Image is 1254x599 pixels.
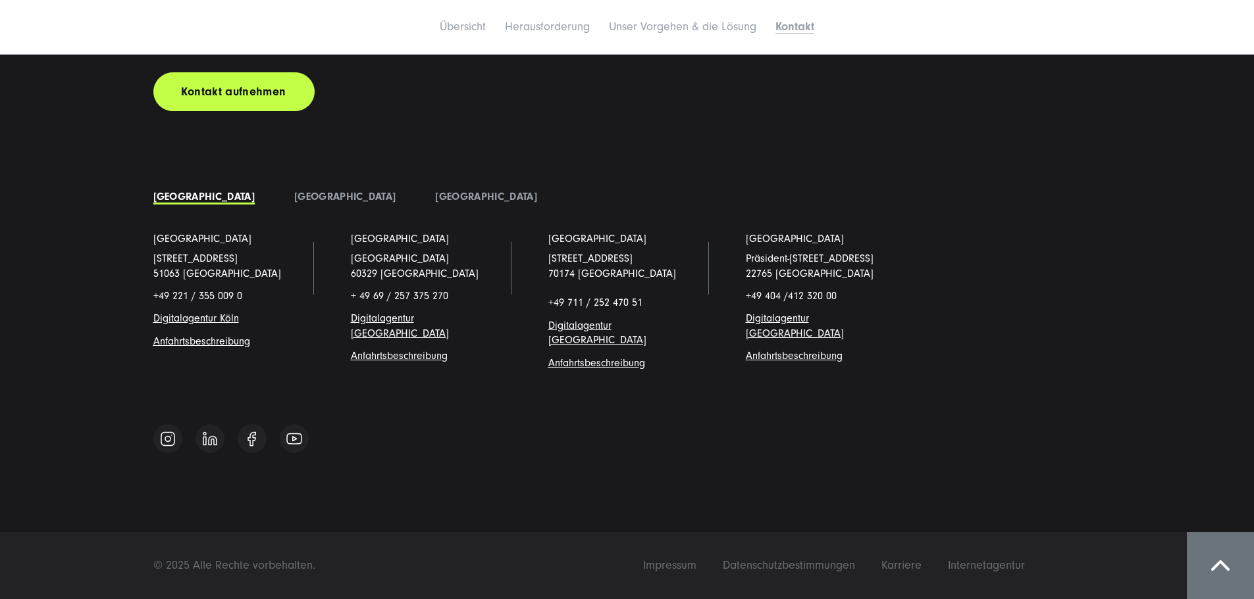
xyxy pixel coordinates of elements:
a: 60329 [GEOGRAPHIC_DATA] [351,268,479,279]
a: Unser Vorgehen & die Lösung [609,20,756,34]
a: 70174 [GEOGRAPHIC_DATA] [548,268,676,279]
a: n [234,312,239,324]
span: Karriere [881,558,922,572]
img: Follow us on Instagram [160,431,176,447]
a: Kontakt aufnehmen [153,72,315,111]
a: Herausforderung [505,20,590,34]
a: Anfahrtsbeschreibung [746,350,843,362]
a: [GEOGRAPHIC_DATA] [435,191,536,203]
span: Internetagentur [948,558,1025,572]
span: +49 404 / [746,290,837,302]
a: [GEOGRAPHIC_DATA] [351,231,449,246]
span: g [351,350,448,362]
p: Präsident-[STREET_ADDRESS] 22765 [GEOGRAPHIC_DATA] [746,251,904,281]
a: Übersicht [440,20,486,34]
a: [STREET_ADDRESS] [548,252,633,264]
span: Datenschutzbestimmungen [723,558,855,572]
img: Follow us on Linkedin [203,431,217,446]
a: Digitalagentur [GEOGRAPHIC_DATA] [351,312,449,339]
a: [GEOGRAPHIC_DATA] [746,231,844,246]
a: Digitalagentur Köl [153,312,234,324]
a: Digitalagentur [GEOGRAPHIC_DATA] [746,312,844,339]
span: Impressum [643,558,696,572]
a: 51063 [GEOGRAPHIC_DATA] [153,268,281,279]
a: Anfahrtsbeschreibung [153,335,250,347]
p: +49 221 / 355 009 0 [153,289,311,303]
a: [GEOGRAPHIC_DATA] [548,231,646,246]
a: [GEOGRAPHIC_DATA] [153,231,251,246]
img: Follow us on Facebook [248,431,256,446]
span: [GEOGRAPHIC_DATA] [351,252,449,264]
span: 412 320 00 [788,290,837,302]
img: Follow us on Youtube [286,433,302,444]
a: [GEOGRAPHIC_DATA] [153,191,255,203]
a: Anfahrtsbeschreibung [548,357,645,369]
a: [STREET_ADDRESS] [153,252,238,264]
a: Kontakt [775,20,814,34]
a: [GEOGRAPHIC_DATA] [294,191,396,203]
a: Digitalagentur [GEOGRAPHIC_DATA] [548,320,646,346]
span: + 49 69 / 257 375 270 [351,290,448,302]
span: © 2025 Alle Rechte vorbehalten. [153,558,315,572]
span: +49 711 / 252 470 51 [548,297,642,308]
a: Anfahrtsbeschreibun [351,350,442,362]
